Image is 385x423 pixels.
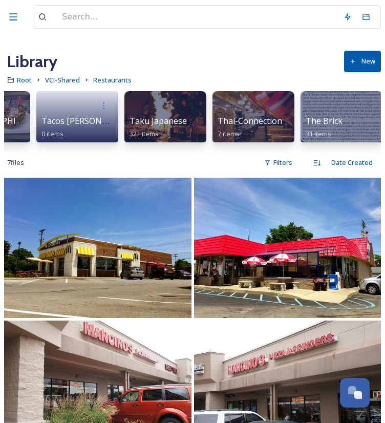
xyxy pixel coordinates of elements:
a: Taku Japanese Steakhouse321 items [130,116,234,138]
span: Root [17,75,32,84]
div: Date Created [326,153,378,173]
span: 31 items [306,129,331,138]
span: 0 items [41,129,63,138]
span: Thai-Connection [218,115,282,126]
img: IMG_9308.JPG [194,178,381,318]
a: VCI-Shared [45,74,80,86]
span: 321 items [130,129,159,138]
a: Restaurants [93,74,132,86]
img: IMG_9310.JPG [4,178,191,318]
span: Restaurants [93,75,132,84]
span: Tacos [PERSON_NAME] [41,115,132,126]
span: Taku Japanese Steakhouse [130,115,234,126]
a: Thai-Connection7 items [218,116,282,138]
a: The Brick31 items [306,116,343,138]
span: 7 items [218,129,240,138]
a: Library [7,49,57,74]
span: VCI-Shared [45,75,80,84]
span: 7 file s [7,158,24,167]
a: Tacos [PERSON_NAME]0 items [41,116,132,138]
button: Open Chat [340,378,370,408]
input: Search... [57,6,338,28]
button: New [344,51,381,72]
span: The Brick [306,115,343,126]
a: Root [17,74,32,86]
div: Filters [259,153,297,173]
